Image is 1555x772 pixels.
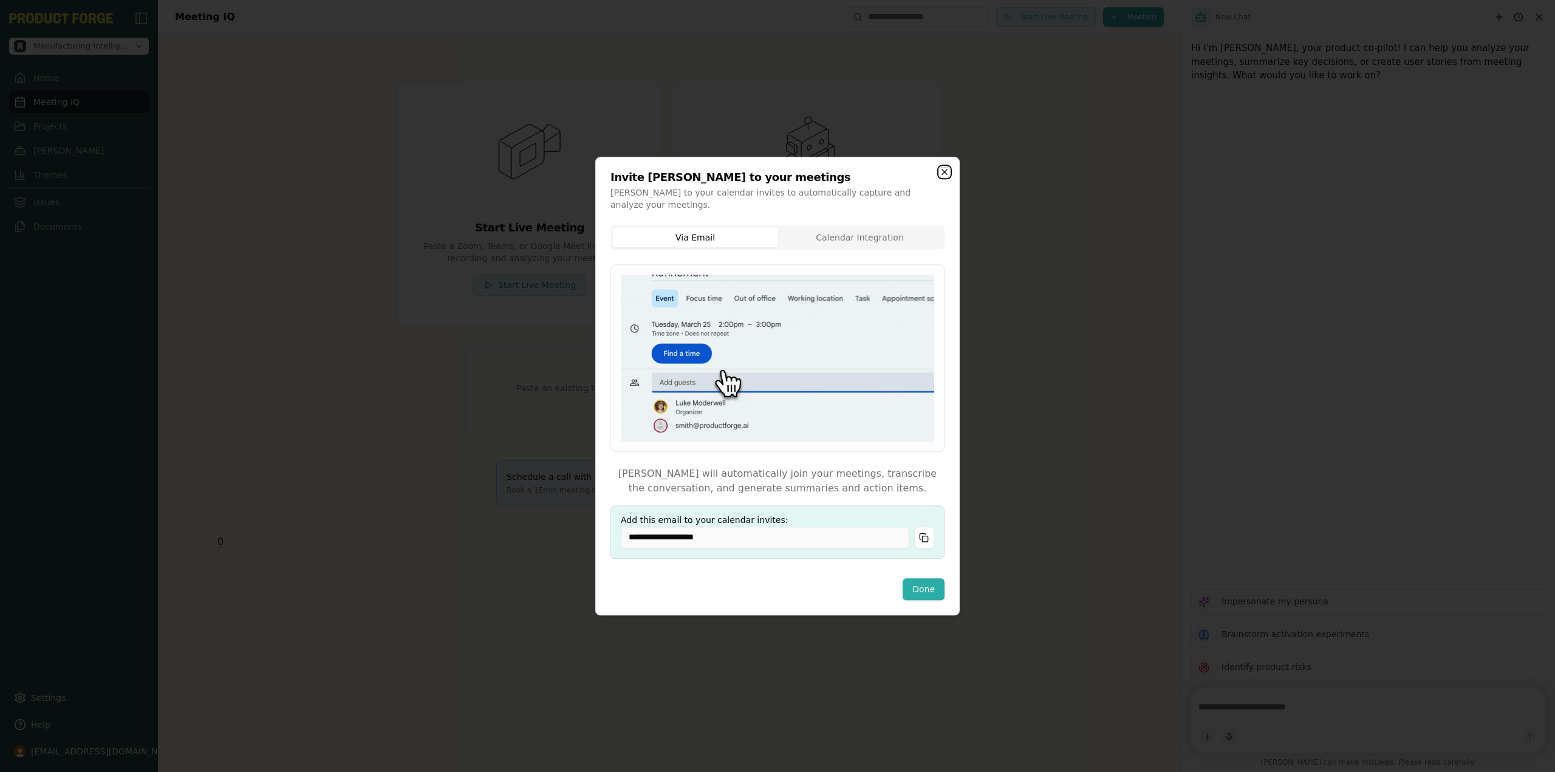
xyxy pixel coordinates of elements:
div: [PERSON_NAME] will automatically join your meetings, transcribe the conversation, and generate su... [610,466,945,496]
label: Add this email to your calendar invites: [621,516,934,524]
button: Calendar Integration [777,228,942,247]
button: Done [903,578,945,600]
button: Via Email [613,228,777,247]
p: [PERSON_NAME] to your calendar invites to automatically capture and analyze your meetings. [610,186,945,211]
button: Copy email [914,527,934,548]
h2: Invite [PERSON_NAME] to your meetings [610,172,945,183]
img: Adding an email to a calendar invite [611,265,944,451]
